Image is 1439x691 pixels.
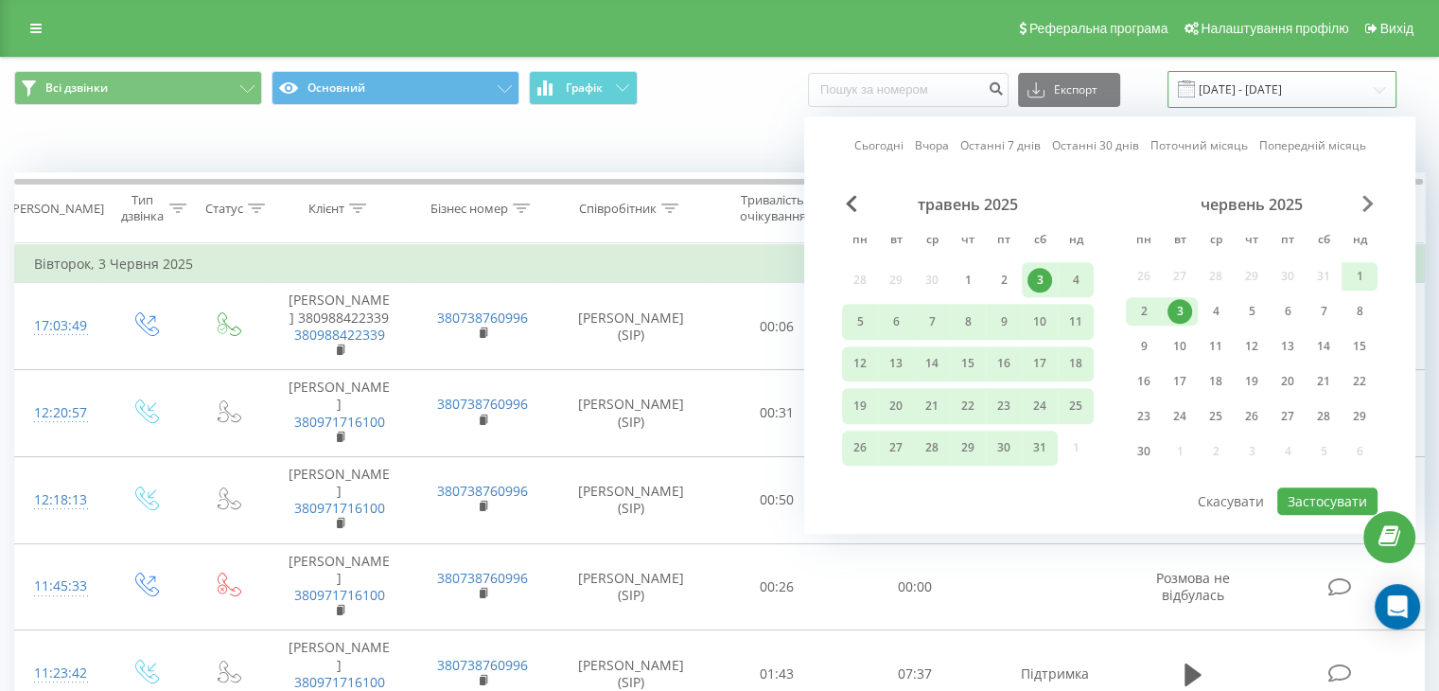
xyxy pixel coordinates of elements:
div: пт 6 черв 2025 р. [1270,297,1306,326]
div: 20 [884,394,908,418]
div: 19 [848,394,872,418]
abbr: четвер [1237,227,1266,256]
div: травень 2025 [842,195,1094,214]
span: Реферальна програма [1029,21,1168,36]
div: 8 [956,310,980,334]
div: червень 2025 [1126,195,1378,214]
div: сб 21 черв 2025 р. [1306,367,1342,396]
div: пн 23 черв 2025 р. [1126,402,1162,431]
td: [PERSON_NAME] 380988422339 [268,283,411,370]
div: 25 [1203,404,1228,429]
div: чт 29 трав 2025 р. [950,431,986,466]
div: сб 7 черв 2025 р. [1306,297,1342,326]
abbr: субота [1309,227,1338,256]
span: Вихід [1380,21,1413,36]
div: 14 [920,352,944,377]
div: сб 24 трав 2025 р. [1022,388,1058,423]
div: чт 12 черв 2025 р. [1234,332,1270,361]
div: 22 [956,394,980,418]
abbr: п’ятниця [990,227,1018,256]
div: 15 [956,352,980,377]
div: 12:18:13 [34,482,84,519]
div: 30 [1132,439,1156,464]
abbr: вівторок [882,227,910,256]
div: 14 [1311,334,1336,359]
div: чт 5 черв 2025 р. [1234,297,1270,326]
a: 380971716100 [294,499,385,517]
a: 380988422339 [294,326,385,344]
div: 11 [1063,310,1088,334]
div: 1 [956,268,980,292]
a: Останні 30 днів [1052,137,1139,155]
div: 16 [1132,369,1156,394]
td: Вівторок, 3 Червня 2025 [15,245,1425,283]
a: Останні 7 днів [960,137,1041,155]
div: 25 [1063,394,1088,418]
div: 26 [848,435,872,460]
span: Всі дзвінки [45,80,108,96]
button: Скасувати [1187,487,1274,515]
td: [PERSON_NAME] [268,370,411,457]
td: 00:50 [709,456,846,543]
div: Open Intercom Messenger [1375,584,1420,629]
div: 4 [1063,268,1088,292]
div: пн 2 черв 2025 р. [1126,297,1162,326]
div: ср 11 черв 2025 р. [1198,332,1234,361]
a: 380971716100 [294,413,385,431]
div: вт 10 черв 2025 р. [1162,332,1198,361]
div: нд 22 черв 2025 р. [1342,367,1378,396]
div: 28 [1311,404,1336,429]
button: Експорт [1018,73,1120,107]
div: 3 [1027,268,1052,292]
div: чт 19 черв 2025 р. [1234,367,1270,396]
div: 24 [1027,394,1052,418]
div: ср 7 трав 2025 р. [914,305,950,340]
div: чт 26 черв 2025 р. [1234,402,1270,431]
td: 00:00 [846,543,983,630]
div: 27 [884,435,908,460]
div: нд 29 черв 2025 р. [1342,402,1378,431]
a: 380971716100 [294,586,385,604]
div: 9 [992,310,1016,334]
div: вт 17 черв 2025 р. [1162,367,1198,396]
div: 29 [1347,404,1372,429]
abbr: субота [1026,227,1054,256]
div: 2 [1132,299,1156,324]
div: Тип дзвінка [119,192,164,224]
div: 9 [1132,334,1156,359]
div: нд 18 трав 2025 р. [1058,346,1094,381]
div: ср 25 черв 2025 р. [1198,402,1234,431]
div: пн 9 черв 2025 р. [1126,332,1162,361]
div: пн 16 черв 2025 р. [1126,367,1162,396]
abbr: вівторок [1166,227,1194,256]
div: 2 [992,268,1016,292]
div: чт 1 трав 2025 р. [950,262,986,297]
div: 18 [1063,352,1088,377]
td: 00:31 [709,370,846,457]
abbr: середа [1202,227,1230,256]
td: [PERSON_NAME] [268,543,411,630]
td: [PERSON_NAME] (SIP) [554,283,709,370]
div: 7 [1311,299,1336,324]
div: 10 [1027,310,1052,334]
div: 11 [1203,334,1228,359]
a: Вчора [915,137,949,155]
button: Всі дзвінки [14,71,262,105]
div: 27 [1275,404,1300,429]
div: сб 31 трав 2025 р. [1022,431,1058,466]
div: 22 [1347,369,1372,394]
div: 6 [884,310,908,334]
td: 00:26 [709,543,846,630]
div: вт 3 черв 2025 р. [1162,297,1198,326]
div: 7 [920,310,944,334]
div: 17:03:49 [34,308,84,345]
div: 13 [884,352,908,377]
div: пт 9 трав 2025 р. [986,305,1022,340]
div: ср 14 трав 2025 р. [914,346,950,381]
abbr: понеділок [1130,227,1158,256]
div: 11:45:33 [34,568,84,605]
div: пт 16 трав 2025 р. [986,346,1022,381]
div: пн 19 трав 2025 р. [842,388,878,423]
div: сб 14 черв 2025 р. [1306,332,1342,361]
span: Графік [566,81,603,95]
